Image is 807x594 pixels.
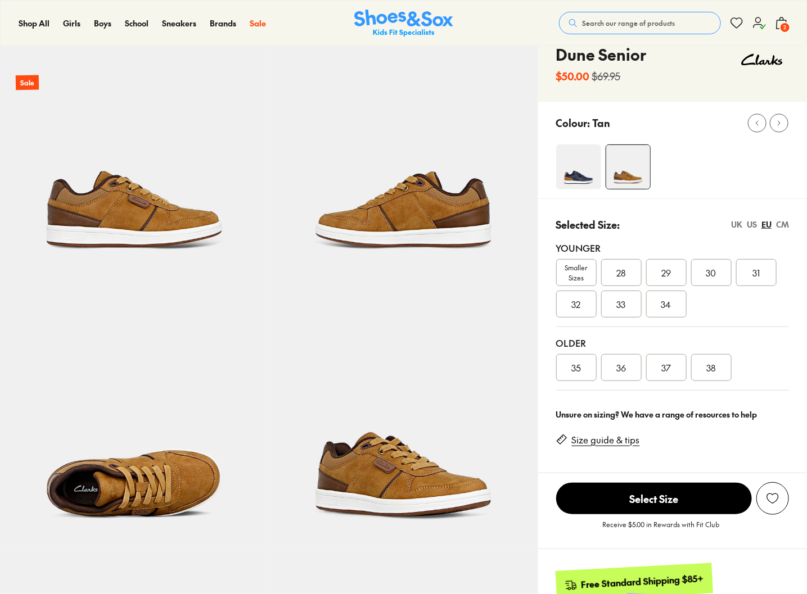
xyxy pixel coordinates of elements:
a: Size guide & tips [572,434,640,446]
span: 32 [572,297,581,311]
span: 30 [706,266,716,279]
div: Free Standard Shipping $85+ [580,573,704,591]
span: Search our range of products [582,18,675,28]
img: Dune Senior Tan [269,281,538,550]
div: UK [731,219,742,230]
a: Girls [63,17,80,29]
a: Shoes & Sox [354,10,453,37]
span: 33 [617,297,626,311]
a: Brands [210,17,236,29]
a: Sale [250,17,266,29]
button: Search our range of products [559,12,721,34]
s: $69.95 [592,69,621,84]
span: 35 [571,361,581,374]
div: Younger [556,241,789,255]
span: 38 [706,361,716,374]
span: 2 [779,22,791,33]
b: $50.00 [556,69,590,84]
div: US [747,219,757,230]
div: EU [761,219,772,230]
a: Boys [94,17,111,29]
p: Receive $5.00 in Rewards with Fit Club [603,519,720,539]
div: CM [776,219,789,230]
img: Dune Senior Navy [556,144,601,189]
span: Smaller Sizes [557,262,596,283]
span: 37 [661,361,671,374]
button: Add to wishlist [756,482,789,515]
span: 31 [752,266,760,279]
button: 2 [775,11,788,35]
img: Dune Senior Tan [269,12,538,281]
a: Sneakers [162,17,196,29]
span: Select Size [556,483,752,514]
button: Select Size [556,482,752,515]
div: Unsure on sizing? We have a range of resources to help [556,409,789,420]
img: Vendor logo [735,43,789,76]
span: 36 [616,361,626,374]
a: Shop All [19,17,49,29]
p: Sale [16,75,39,90]
p: Selected Size: [556,217,620,232]
span: 29 [661,266,671,279]
h4: Dune Senior [556,43,647,66]
p: Tan [593,115,611,130]
img: SNS_Logo_Responsive.svg [354,10,453,37]
span: 28 [616,266,626,279]
p: Colour: [556,115,590,130]
img: Dune Senior Tan [606,145,650,189]
a: School [125,17,148,29]
div: Older [556,336,789,350]
span: 34 [661,297,671,311]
